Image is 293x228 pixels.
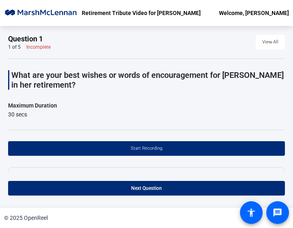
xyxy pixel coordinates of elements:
[4,9,78,17] img: OpenReel logo
[8,101,57,110] div: Maximum Duration
[246,208,256,217] mat-icon: accessibility
[8,181,285,196] button: Next Question
[131,142,162,155] span: Start Recording
[82,8,201,18] p: Retirement Tribute Video for [PERSON_NAME]
[273,208,282,217] mat-icon: message
[8,34,43,44] span: Question 1
[26,44,51,50] div: Incomplete
[8,141,285,156] button: Start Recording
[11,70,285,90] p: What are your best wishes or words of encouragement for [PERSON_NAME] in her retirement?
[256,35,285,49] button: View All
[219,8,289,18] div: Welcome, [PERSON_NAME]
[4,214,48,222] div: © 2025 OpenReel
[262,36,278,48] span: View All
[8,44,21,50] div: 1 of 5
[131,185,162,191] span: Next Question
[8,110,57,118] div: 30 secs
